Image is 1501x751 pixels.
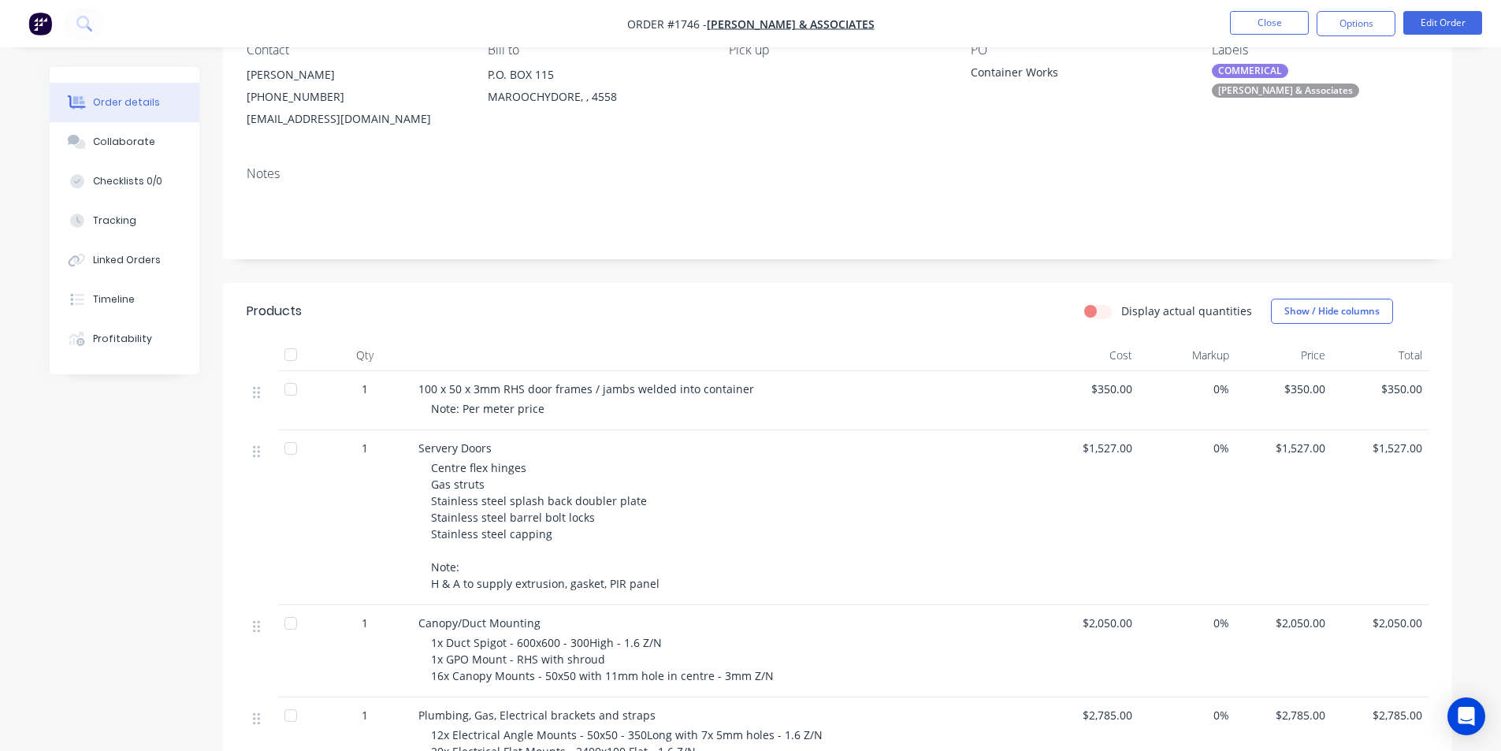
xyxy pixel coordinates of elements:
[1145,615,1229,631] span: 0%
[28,12,52,35] img: Factory
[1145,707,1229,723] span: 0%
[93,214,136,228] div: Tracking
[1212,43,1428,58] div: Labels
[1049,440,1133,456] span: $1,527.00
[362,381,368,397] span: 1
[50,319,199,359] button: Profitability
[1242,707,1326,723] span: $2,785.00
[50,162,199,201] button: Checklists 0/0
[971,43,1187,58] div: PO
[488,64,704,114] div: P.O. BOX 115MAROOCHYDORE, , 4558
[1049,707,1133,723] span: $2,785.00
[93,174,162,188] div: Checklists 0/0
[1042,340,1139,371] div: Cost
[1403,11,1482,35] button: Edit Order
[431,460,659,591] span: Centre flex hinges Gas struts Stainless steel splash back doubler plate Stainless steel barrel bo...
[1242,381,1326,397] span: $350.00
[418,615,541,630] span: Canopy/Duct Mounting
[93,135,155,149] div: Collaborate
[362,615,368,631] span: 1
[362,440,368,456] span: 1
[93,253,161,267] div: Linked Orders
[50,83,199,122] button: Order details
[247,43,463,58] div: Contact
[1139,340,1235,371] div: Markup
[1271,299,1393,324] button: Show / Hide columns
[418,708,656,723] span: Plumbing, Gas, Electrical brackets and straps
[1338,440,1422,456] span: $1,527.00
[488,64,704,86] div: P.O. BOX 115
[1049,615,1133,631] span: $2,050.00
[971,64,1168,86] div: Container Works
[1338,381,1422,397] span: $350.00
[1212,84,1359,98] div: [PERSON_NAME] & Associates
[93,332,152,346] div: Profitability
[50,280,199,319] button: Timeline
[418,441,492,455] span: Servery Doors
[247,64,463,130] div: [PERSON_NAME][PHONE_NUMBER][EMAIL_ADDRESS][DOMAIN_NAME]
[488,43,704,58] div: Bill to
[1242,440,1326,456] span: $1,527.00
[247,108,463,130] div: [EMAIL_ADDRESS][DOMAIN_NAME]
[362,707,368,723] span: 1
[93,292,135,307] div: Timeline
[1447,697,1485,735] div: Open Intercom Messenger
[418,381,754,396] span: 100 x 50 x 3mm RHS door frames / jambs welded into container
[1235,340,1332,371] div: Price
[1145,440,1229,456] span: 0%
[1332,340,1429,371] div: Total
[50,122,199,162] button: Collaborate
[247,166,1429,181] div: Notes
[247,302,302,321] div: Products
[1317,11,1395,36] button: Options
[247,86,463,108] div: [PHONE_NUMBER]
[707,17,875,32] a: [PERSON_NAME] & ASSOCIATES
[431,635,774,683] span: 1x Duct Spigot - 600x600 - 300High - 1.6 Z/N 1x GPO Mount - RHS with shroud 16x Canopy Mounts - 5...
[247,64,463,86] div: [PERSON_NAME]
[431,401,544,416] span: Note: Per meter price
[729,43,945,58] div: Pick up
[1230,11,1309,35] button: Close
[1212,64,1288,78] div: COMMERICAL
[1338,707,1422,723] span: $2,785.00
[1145,381,1229,397] span: 0%
[1121,303,1252,319] label: Display actual quantities
[488,86,704,108] div: MAROOCHYDORE, , 4558
[93,95,160,110] div: Order details
[1338,615,1422,631] span: $2,050.00
[50,240,199,280] button: Linked Orders
[50,201,199,240] button: Tracking
[318,340,412,371] div: Qty
[627,17,707,32] span: Order #1746 -
[1049,381,1133,397] span: $350.00
[1242,615,1326,631] span: $2,050.00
